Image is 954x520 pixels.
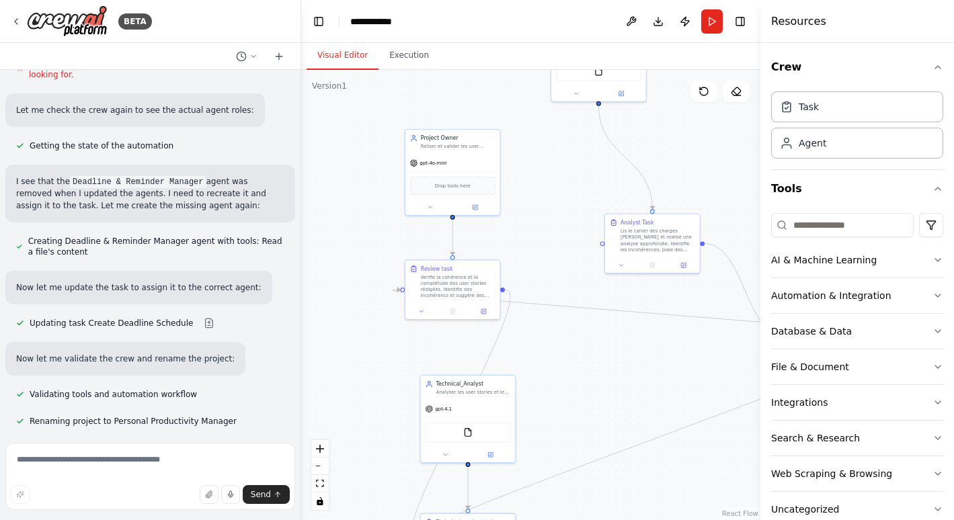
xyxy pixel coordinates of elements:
[435,406,452,412] span: gpt-4.1
[771,467,892,480] div: Web Scraping & Browsing
[722,510,758,517] a: React Flow attribution
[799,136,826,150] div: Agent
[621,228,695,253] div: Lis le cahier des charges [PERSON_NAME] et realise une analyse approfondie. Identifie les incohér...
[311,475,329,492] button: fit view
[309,12,328,31] button: Hide left sidebar
[435,182,471,189] span: Drop tools here
[379,42,440,70] button: Execution
[771,170,943,208] button: Tools
[30,389,197,400] span: Validating tools and automation workflow
[405,259,501,320] div: Review taskVerifie la cohérence et la complétude des user stories rédigées. Identifie des incohér...
[771,349,943,384] button: File & Document
[436,389,511,395] div: Analyser les user stories et les traduires en tache techniques pour les développeurs. Tu dois éga...
[771,396,828,409] div: Integrations
[30,318,193,329] span: Updating task Create Deadline Schedule
[670,261,697,270] button: Open in side panel
[312,81,347,91] div: Version 1
[420,160,447,166] span: gpt-4o-mini
[594,67,604,76] img: FileReadTool
[16,281,262,294] p: Now let me update the task to assign it to the correct agent:
[463,428,473,437] img: FileReadTool
[16,104,254,116] p: Let me check the crew again to see the actual agent roles:
[453,203,497,212] button: Open in side panel
[436,307,469,316] button: No output available
[30,140,173,151] span: Getting the state of the automation
[771,253,877,267] div: AI & Machine Learning
[118,13,152,30] div: BETA
[393,286,897,339] g: Edge from 9d6ddf95-69c0-43e3-9ceb-643ed7ef4a66 to 126d583f-21d3-42ae-9823-597149d8daac
[11,485,30,504] button: Improve this prompt
[311,458,329,475] button: zoom out
[464,467,471,509] g: Edge from 58789165-2525-42a9-b59c-947725059f4a to b73430ac-3013-48b2-bce6-83cd50903bae
[771,13,826,30] h4: Resources
[16,175,284,212] p: I see that the agent was removed when I updated the agents. I need to recreate it and assign it t...
[268,48,290,64] button: Start a new chat
[771,385,943,420] button: Integrations
[221,485,240,504] button: Click to speak your automation idea
[771,324,852,338] div: Database & Data
[27,5,108,37] img: Logo
[705,240,785,340] g: Edge from b66b0cb3-ccec-49e6-971b-65228d241ca1 to 9d6ddf95-69c0-43e3-9ceb-643ed7ef4a66
[604,214,701,274] div: Analyst TaskLis le cahier des charges [PERSON_NAME] et realise une analyse approfondie. Identifie...
[200,485,218,504] button: Upload files
[311,492,329,510] button: toggle interactivity
[30,416,237,427] span: Renaming project to Personal Productivity Manager
[16,353,235,365] p: Now let me validate the crew and rename the project:
[421,144,495,150] div: Reliser et valider les user stories en s'assurant qu'elles soient cohérentes et complètes
[771,360,849,374] div: File & Document
[595,106,656,210] g: Edge from 736d8c9c-2535-41c9-a295-6a8b64fb481a to b66b0cb3-ccec-49e6-971b-65228d241ca1
[771,503,839,516] div: Uncategorized
[421,265,453,272] div: Review task
[311,440,329,458] button: zoom in
[28,236,284,257] span: Creating Deadline & Reminder Manager agent with tools: Read a file's content
[405,129,501,216] div: Project OwnerReliser et valider les user stories en s'assurant qu'elles soient cohérentes et comp...
[243,485,290,504] button: Send
[420,375,516,463] div: Technical_AnalystAnalyser les user stories et les traduires en tache techniques pour les développ...
[771,421,943,456] button: Search & Research
[600,89,643,98] button: Open in side panel
[621,219,654,226] div: Analyst Task
[551,13,647,101] div: FileReadTool
[771,456,943,491] button: Web Scraping & Browsing
[771,86,943,169] div: Crew
[771,243,943,277] button: AI & Machine Learning
[251,489,271,500] span: Send
[771,278,943,313] button: Automation & Integration
[469,450,512,460] button: Open in side panel
[471,307,497,316] button: Open in side panel
[436,380,511,388] div: Technical_Analyst
[771,431,860,445] div: Search & Research
[771,48,943,86] button: Crew
[731,12,750,31] button: Hide right sidebar
[350,15,397,28] nav: breadcrumb
[771,289,891,302] div: Automation & Integration
[231,48,263,64] button: Switch to previous chat
[421,134,495,142] div: Project Owner
[421,274,495,299] div: Verifie la cohérence et la complétude des user stories rédigées. Identifie des incohérencs et sug...
[70,176,206,188] code: Deadline & Reminder Manager
[307,42,379,70] button: Visual Editor
[771,314,943,349] button: Database & Data
[311,440,329,510] div: React Flow controls
[799,100,819,114] div: Task
[636,261,668,270] button: No output available
[448,220,456,255] g: Edge from 15fa55ad-89b5-4c5c-8843-e4cd52ec6a74 to 126d583f-21d3-42ae-9823-597149d8daac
